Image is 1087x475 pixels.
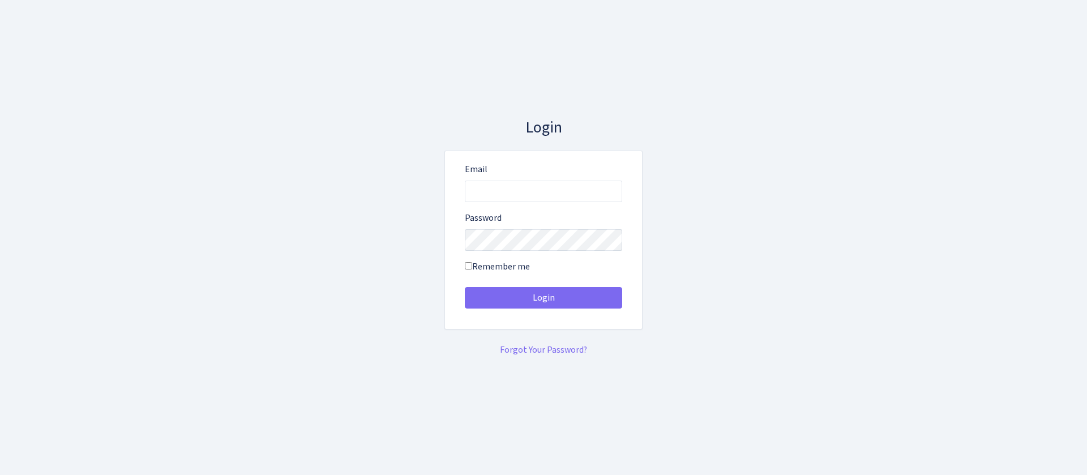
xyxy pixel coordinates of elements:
[444,118,643,138] h3: Login
[465,211,502,225] label: Password
[465,262,472,269] input: Remember me
[465,287,622,309] button: Login
[500,344,587,356] a: Forgot Your Password?
[465,162,487,176] label: Email
[465,260,530,273] label: Remember me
